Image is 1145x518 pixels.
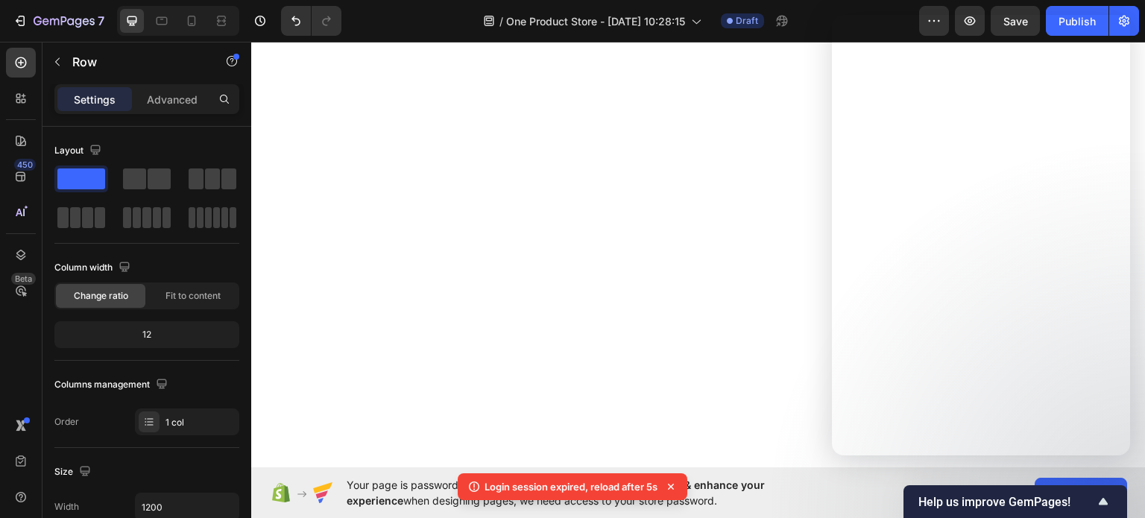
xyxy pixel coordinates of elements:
span: Help us improve GemPages! [918,495,1094,509]
p: Settings [74,92,116,107]
div: Beta [11,273,36,285]
div: 12 [57,324,236,345]
div: Order [54,415,79,429]
p: 7 [98,12,104,30]
div: Publish [1059,13,1096,29]
iframe: Intercom live chat [832,15,1130,455]
span: / [499,13,503,29]
div: Size [54,462,94,482]
div: 450 [14,159,36,171]
p: Row [72,53,199,71]
span: Fit to content [165,289,221,303]
button: 7 [6,6,111,36]
span: Change ratio [74,289,128,303]
span: Draft [736,14,758,28]
div: Layout [54,141,104,161]
p: Login session expired, reload after 5s [485,479,657,494]
button: Show survey - Help us improve GemPages! [918,493,1112,511]
span: One Product Store - [DATE] 10:28:15 [506,13,685,29]
div: Column width [54,258,133,278]
p: Advanced [147,92,198,107]
span: Your page is password protected. To when designing pages, we need access to your store password. [347,477,823,508]
div: 1 col [165,416,236,429]
div: Width [54,500,79,514]
button: Publish [1046,6,1108,36]
button: Save [991,6,1040,36]
button: Allow access [1035,478,1127,508]
iframe: Intercom live chat [1094,445,1130,481]
iframe: Design area [251,42,1145,467]
div: Undo/Redo [281,6,341,36]
div: Columns management [54,375,171,395]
